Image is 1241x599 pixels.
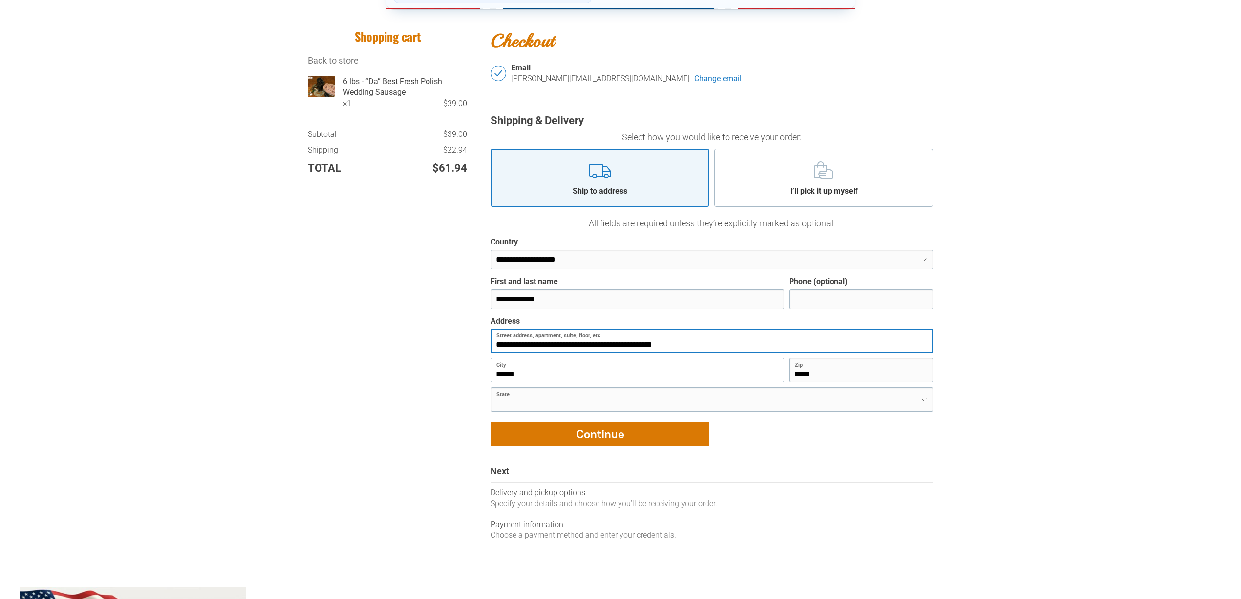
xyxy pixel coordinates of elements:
input: Street address, apartment, suite, floor, etc [491,329,933,353]
p: Select how you would like to receive your order: [491,131,933,144]
div: Email [511,63,933,73]
div: Payment information [491,519,933,530]
h1: Shopping cart [308,29,467,44]
input: Zip [789,358,933,382]
span: $39.00 [443,130,467,139]
span: All fields are required unless they’re explicitly marked as optional. [589,218,835,228]
div: Specify your details and choose how you’ll be receiving your order. [491,498,933,509]
div: Choose a payment method and enter your credentials. [491,530,933,541]
div: Next [491,466,933,482]
td: Subtotal [308,129,390,145]
a: 6 lbs - “Da” Best Fresh Polish Wedding Sausage [343,76,467,98]
div: Country [491,237,518,247]
td: $22.94 [390,145,467,160]
div: × 1 [343,98,351,109]
div: I’ll pick it up myself [783,186,865,197]
td: Total [308,161,378,176]
a: Back to store [308,55,359,66]
h2: Checkout [491,29,933,53]
div: Phone (optional) [789,277,848,287]
div: First and last name [491,277,558,287]
span: $61.94 [432,161,467,176]
div: Address [491,316,520,327]
div: $39.00 [351,98,467,109]
input: City [491,358,784,382]
div: Ship to address [565,186,635,197]
div: Shipping & Delivery [491,114,933,128]
div: Delivery and pickup options [491,488,933,498]
span: Shipping [308,145,338,155]
button: Continue [491,422,709,446]
a: Change email [694,73,742,84]
div: [PERSON_NAME][EMAIL_ADDRESS][DOMAIN_NAME] [511,73,689,84]
div: Breadcrumbs [308,54,467,67]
